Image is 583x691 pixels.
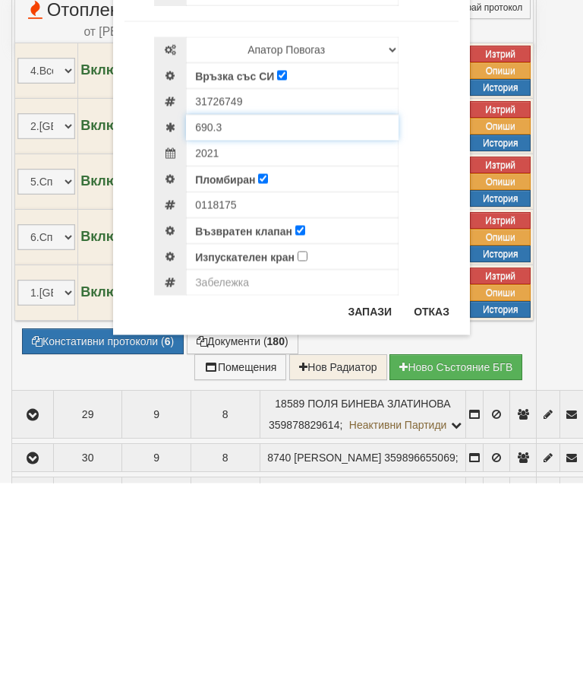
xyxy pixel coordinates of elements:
[195,432,292,447] label: Възвратен клапан
[186,477,399,503] input: Забележка
[339,507,401,531] button: Запази
[186,296,399,322] input: Сериен номер
[277,278,287,288] input: Връзка със СИ
[195,277,274,292] label: Връзка със СИ
[195,194,270,206] span: Нерегистриран
[186,322,399,348] input: Текущо показание
[298,459,307,469] input: Изпускателен кран
[186,245,399,271] select: Марка и Модел
[195,458,295,473] label: Изпускателен кран
[186,348,399,374] input: Метрологична годност
[295,433,305,443] input: Възвратен клапан
[124,160,333,188] span: Редакция на устройство
[258,382,268,391] input: Пломбиран
[186,400,399,426] input: Номер на Холендрова гайка
[195,380,255,395] label: Пломбиран
[405,507,459,531] button: Отказ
